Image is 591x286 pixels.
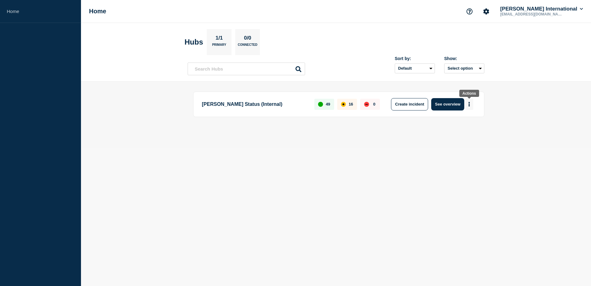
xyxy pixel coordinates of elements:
[212,43,226,50] p: Primary
[242,35,254,43] p: 0/0
[444,56,484,61] div: Show:
[349,102,353,106] p: 16
[185,38,203,46] h2: Hubs
[364,102,369,107] div: down
[395,56,435,61] div: Sort by:
[202,98,307,110] p: [PERSON_NAME] Status (Internal)
[480,5,493,18] button: Account settings
[499,12,563,16] p: [EMAIL_ADDRESS][DOMAIN_NAME]
[238,43,257,50] p: Connected
[213,35,225,43] p: 1/1
[188,63,305,75] input: Search Hubs
[391,98,428,110] button: Create incident
[341,102,346,107] div: affected
[318,102,323,107] div: up
[326,102,330,106] p: 49
[465,98,473,110] button: More actions
[373,102,375,106] p: 0
[431,98,464,110] button: See overview
[444,63,484,73] button: Select option
[499,6,584,12] button: [PERSON_NAME] International
[462,91,476,96] div: Actions
[89,8,106,15] h1: Home
[395,63,435,73] select: Sort by
[463,5,476,18] button: Support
